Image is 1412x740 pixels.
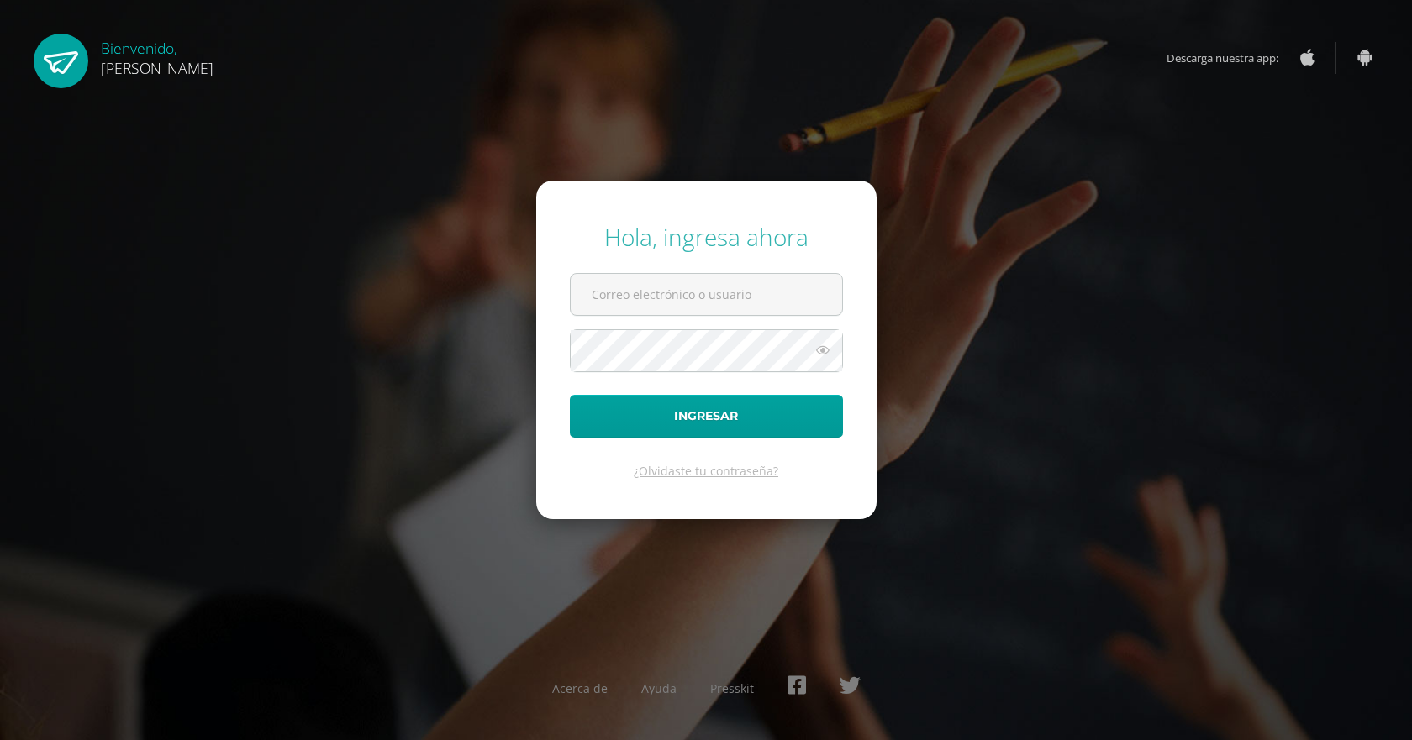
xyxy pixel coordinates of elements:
[571,274,842,315] input: Correo electrónico o usuario
[710,680,754,696] a: Presskit
[1167,42,1295,74] span: Descarga nuestra app:
[570,395,843,438] button: Ingresar
[641,680,677,696] a: Ayuda
[101,34,213,78] div: Bienvenido,
[570,221,843,253] div: Hola, ingresa ahora
[552,680,608,696] a: Acerca de
[101,58,213,78] span: [PERSON_NAME]
[634,463,778,479] a: ¿Olvidaste tu contraseña?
